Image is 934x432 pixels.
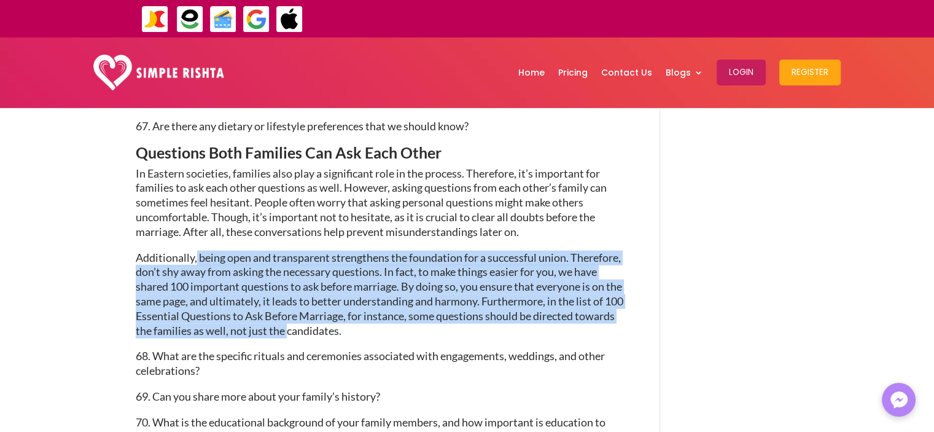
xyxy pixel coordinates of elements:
[136,167,624,251] p: In Eastern societies, families also play a significant role in the process. Therefore, it’s impor...
[717,41,766,104] a: Login
[779,41,841,104] a: Register
[136,349,605,377] span: 68. What are the specific rituals and ceremonies associated with engagements, weddings, and other...
[717,60,766,85] button: Login
[176,6,204,33] img: EasyPaisa-icon
[666,41,703,104] a: Blogs
[136,119,469,133] span: 67. Are there any dietary or lifestyle preferences that we should know?
[141,6,169,33] img: JazzCash-icon
[518,41,545,104] a: Home
[136,143,442,162] span: Questions Both Families Can Ask Each Other
[209,6,237,33] img: Credit Cards
[545,7,572,29] strong: ایزی پیسہ
[887,388,911,412] img: Messenger
[341,11,871,26] div: ایپ میں پیمنٹ صرف گوگل پے اور ایپل پے کے ذریعے ممکن ہے۔ ، یا کریڈٹ کارڈ کے ذریعے ویب سائٹ پر ہوگی۔
[558,41,588,104] a: Pricing
[575,7,601,29] strong: جاز کیش
[601,41,652,104] a: Contact Us
[276,6,303,33] img: ApplePay-icon
[243,6,270,33] img: GooglePay-icon
[779,60,841,85] button: Register
[136,390,380,403] span: 69. Can you share more about your family’s history?
[136,251,624,350] p: Additionally, being open and transparent strengthens the foundation for a successful union. There...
